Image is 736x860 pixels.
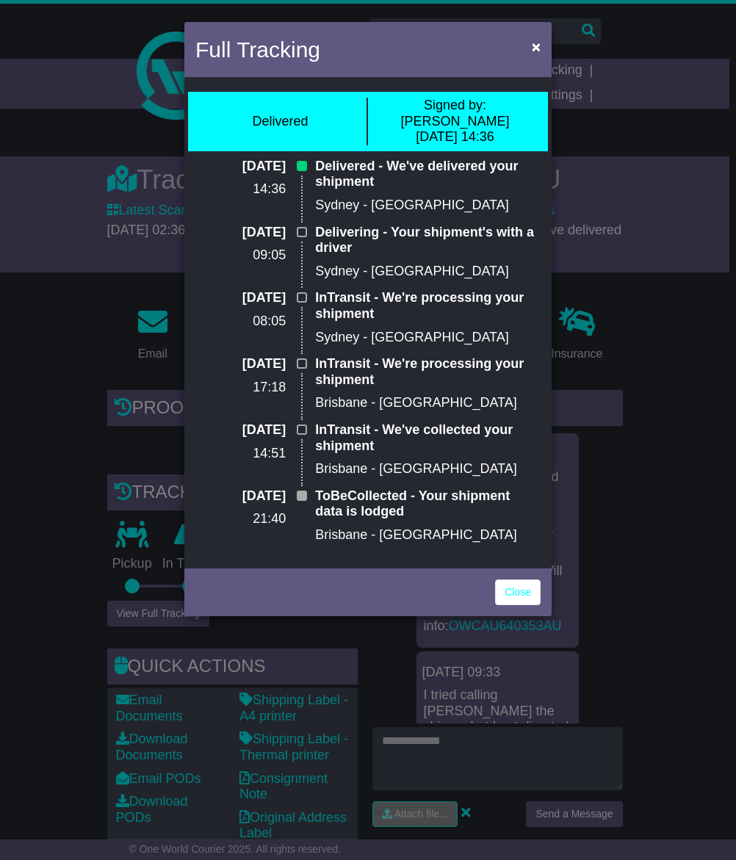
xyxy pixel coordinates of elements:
p: 08:05 [195,314,286,330]
p: 09:05 [195,247,286,264]
p: Brisbane - [GEOGRAPHIC_DATA] [315,461,541,477]
p: InTransit - We're processing your shipment [315,290,541,322]
p: Sydney - [GEOGRAPHIC_DATA] [315,330,541,346]
p: 14:51 [195,446,286,462]
p: 17:18 [195,380,286,396]
p: InTransit - We're processing your shipment [315,356,541,388]
p: ToBeCollected - Your shipment data is lodged [315,488,541,520]
span: Signed by: [424,98,486,112]
h4: Full Tracking [195,33,320,66]
button: Close [524,32,548,62]
p: 14:36 [195,181,286,198]
span: × [532,38,541,55]
p: InTransit - We've collected your shipment [315,422,541,454]
a: Close [495,579,541,605]
p: [DATE] [195,290,286,306]
p: [DATE] [195,159,286,175]
p: Brisbane - [GEOGRAPHIC_DATA] [315,395,541,411]
p: [DATE] [195,488,286,505]
p: [DATE] [195,422,286,438]
p: Sydney - [GEOGRAPHIC_DATA] [315,198,541,214]
p: [DATE] [195,225,286,241]
p: Delivering - Your shipment's with a driver [315,225,541,256]
p: Sydney - [GEOGRAPHIC_DATA] [315,264,541,280]
p: [DATE] [195,356,286,372]
div: [PERSON_NAME] [DATE] 14:36 [375,98,535,145]
div: Delivered [252,114,308,130]
p: Brisbane - [GEOGRAPHIC_DATA] [315,527,541,543]
p: Delivered - We've delivered your shipment [315,159,541,190]
p: 21:40 [195,511,286,527]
